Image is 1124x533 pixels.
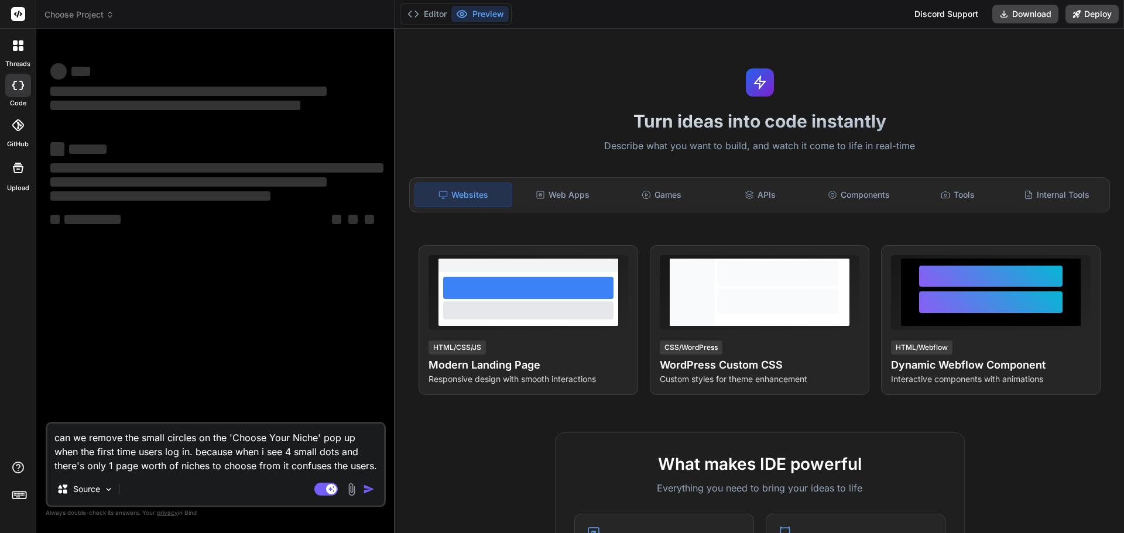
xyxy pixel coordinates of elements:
[574,481,945,495] p: Everything you need to bring your ideas to life
[44,9,114,20] span: Choose Project
[157,509,178,516] span: privacy
[50,101,300,110] span: ‌
[73,483,100,495] p: Source
[363,483,375,495] img: icon
[50,63,67,80] span: ‌
[515,183,611,207] div: Web Apps
[5,59,30,69] label: threads
[1065,5,1119,23] button: Deploy
[46,507,386,518] p: Always double-check its answers. Your in Bind
[891,357,1091,373] h4: Dynamic Webflow Component
[660,373,859,385] p: Custom styles for theme enhancement
[1008,183,1105,207] div: Internal Tools
[348,215,358,224] span: ‌
[365,215,374,224] span: ‌
[414,183,512,207] div: Websites
[574,452,945,476] h2: What makes IDE powerful
[429,357,628,373] h4: Modern Landing Page
[7,183,29,193] label: Upload
[403,6,451,22] button: Editor
[891,341,952,355] div: HTML/Webflow
[50,163,383,173] span: ‌
[7,139,29,149] label: GitHub
[712,183,808,207] div: APIs
[69,145,107,154] span: ‌
[50,142,64,156] span: ‌
[47,424,384,473] textarea: can we remove the small circles on the 'Choose Your Niche' pop up when the first time users log i...
[910,183,1006,207] div: Tools
[50,177,327,187] span: ‌
[50,87,327,96] span: ‌
[64,215,121,224] span: ‌
[50,215,60,224] span: ‌
[660,357,859,373] h4: WordPress Custom CSS
[50,191,270,201] span: ‌
[429,341,486,355] div: HTML/CSS/JS
[402,139,1117,154] p: Describe what you want to build, and watch it come to life in real-time
[451,6,509,22] button: Preview
[10,98,26,108] label: code
[891,373,1091,385] p: Interactive components with animations
[614,183,710,207] div: Games
[71,67,90,76] span: ‌
[660,341,722,355] div: CSS/WordPress
[402,111,1117,132] h1: Turn ideas into code instantly
[992,5,1058,23] button: Download
[429,373,628,385] p: Responsive design with smooth interactions
[811,183,907,207] div: Components
[907,5,985,23] div: Discord Support
[332,215,341,224] span: ‌
[104,484,114,494] img: Pick Models
[345,483,358,496] img: attachment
